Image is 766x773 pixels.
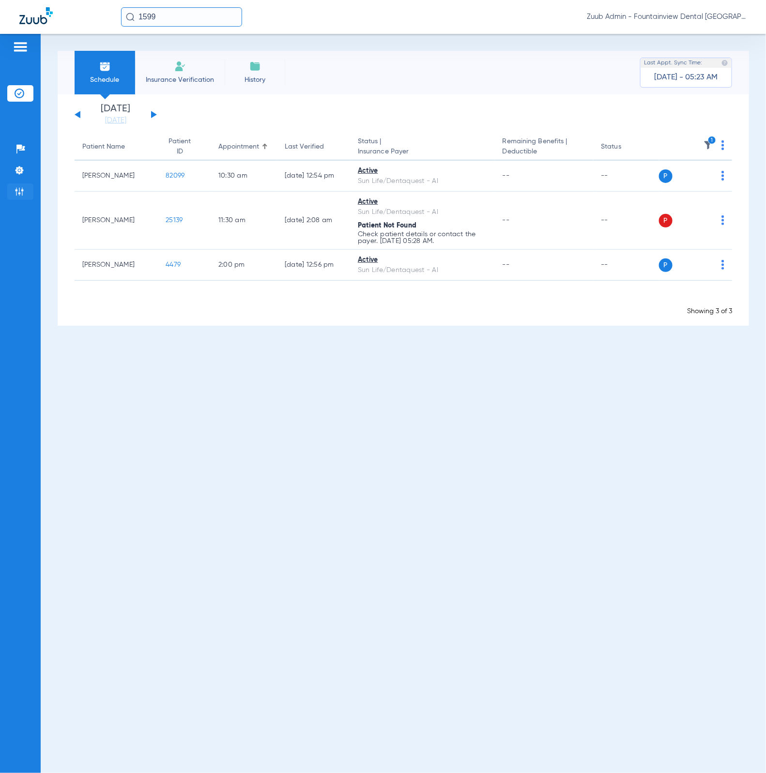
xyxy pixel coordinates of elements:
[358,197,487,207] div: Active
[87,104,145,125] li: [DATE]
[174,61,186,72] img: Manual Insurance Verification
[358,265,487,275] div: Sun Life/Dentaquest - AI
[655,73,718,82] span: [DATE] - 05:23 AM
[82,142,150,152] div: Patient Name
[358,147,487,157] span: Insurance Payer
[659,258,673,272] span: P
[285,142,342,152] div: Last Verified
[75,250,158,281] td: [PERSON_NAME]
[358,166,487,176] div: Active
[277,192,350,250] td: [DATE] 2:08 AM
[593,134,659,161] th: Status
[358,255,487,265] div: Active
[687,308,732,315] span: Showing 3 of 3
[659,169,673,183] span: P
[166,136,203,157] div: Patient ID
[166,136,194,157] div: Patient ID
[718,727,766,773] iframe: Chat Widget
[82,75,128,85] span: Schedule
[503,172,510,179] span: --
[211,161,277,192] td: 10:30 AM
[704,140,713,150] img: filter.svg
[19,7,53,24] img: Zuub Logo
[166,261,181,268] span: 4479
[659,214,673,227] span: P
[721,140,724,150] img: group-dot-blue.svg
[721,260,724,270] img: group-dot-blue.svg
[87,116,145,125] a: [DATE]
[285,142,324,152] div: Last Verified
[126,13,135,21] img: Search Icon
[593,192,659,250] td: --
[75,161,158,192] td: [PERSON_NAME]
[249,61,261,72] img: History
[503,261,510,268] span: --
[358,176,487,186] div: Sun Life/Dentaquest - AI
[503,147,586,157] span: Deductible
[218,142,269,152] div: Appointment
[503,217,510,224] span: --
[358,231,487,244] p: Check patient details or contact the payer. [DATE] 05:28 AM.
[218,142,259,152] div: Appointment
[99,61,111,72] img: Schedule
[166,217,183,224] span: 25139
[13,41,28,53] img: hamburger-icon
[121,7,242,27] input: Search for patients
[232,75,278,85] span: History
[721,171,724,181] img: group-dot-blue.svg
[277,161,350,192] td: [DATE] 12:54 PM
[211,192,277,250] td: 11:30 AM
[721,215,724,225] img: group-dot-blue.svg
[142,75,217,85] span: Insurance Verification
[358,222,416,229] span: Patient Not Found
[708,136,717,145] i: 1
[166,172,184,179] span: 82099
[721,60,728,66] img: last sync help info
[495,134,594,161] th: Remaining Benefits |
[82,142,125,152] div: Patient Name
[350,134,495,161] th: Status |
[593,161,659,192] td: --
[593,250,659,281] td: --
[277,250,350,281] td: [DATE] 12:56 PM
[358,207,487,217] div: Sun Life/Dentaquest - AI
[587,12,747,22] span: Zuub Admin - Fountainview Dental [GEOGRAPHIC_DATA]
[644,58,702,68] span: Last Appt. Sync Time:
[75,192,158,250] td: [PERSON_NAME]
[211,250,277,281] td: 2:00 PM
